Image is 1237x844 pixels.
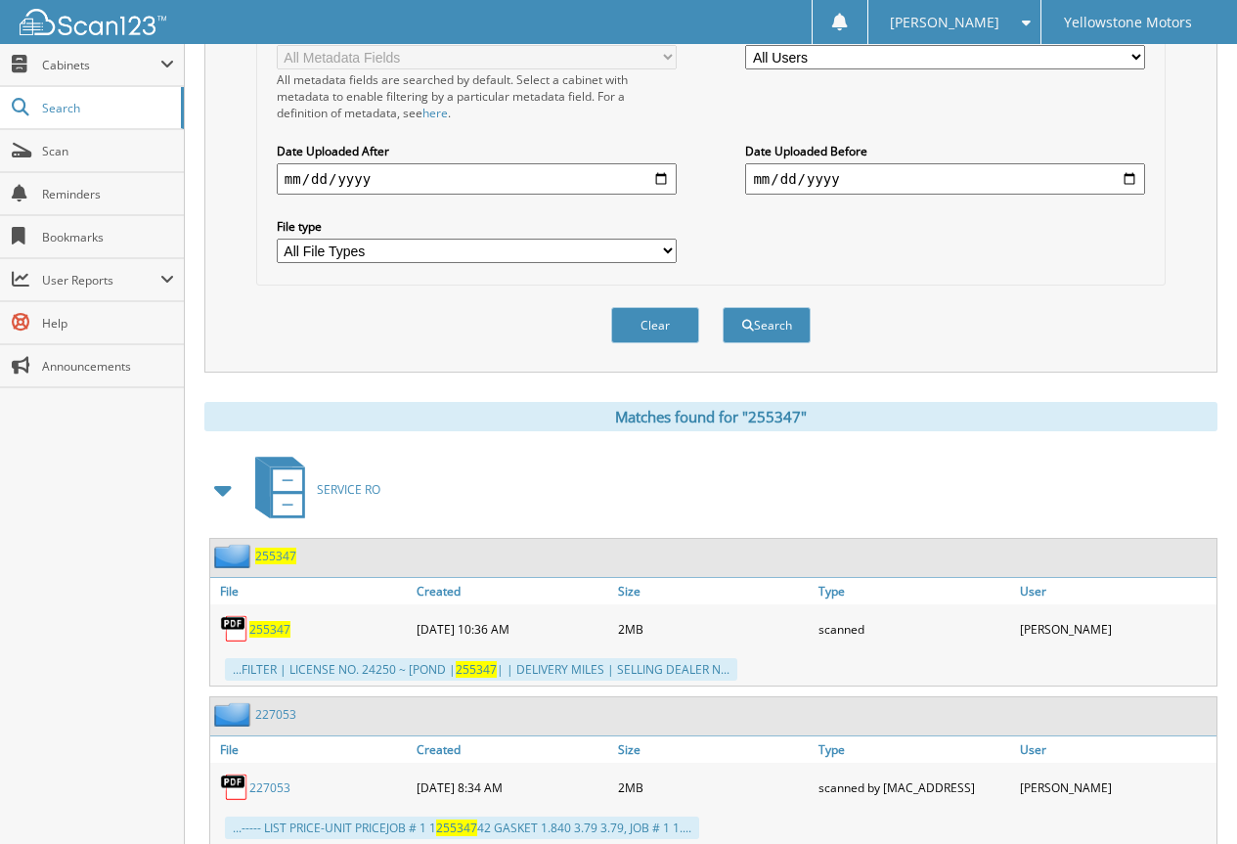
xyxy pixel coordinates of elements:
[20,9,166,35] img: scan123-logo-white.svg
[1139,750,1237,844] iframe: Chat Widget
[214,702,255,727] img: folder2.png
[613,736,815,763] a: Size
[42,272,160,289] span: User Reports
[422,105,448,121] a: here
[436,820,477,836] span: 255347
[42,100,171,116] span: Search
[745,143,1145,159] label: Date Uploaded Before
[255,706,296,723] a: 227053
[42,358,174,375] span: Announcements
[243,451,380,528] a: SERVICE RO
[1015,768,1216,807] div: [PERSON_NAME]
[220,614,249,644] img: PDF.png
[613,578,815,604] a: Size
[1015,609,1216,648] div: [PERSON_NAME]
[225,817,699,839] div: ...----- LIST PRICE-UNIT PRICEJOB # 1 1 42 GASKET 1.840 3.79 3.79, JOB # 1 1....
[214,544,255,568] img: folder2.png
[249,621,290,638] a: 255347
[723,307,811,343] button: Search
[277,218,677,235] label: File type
[613,609,815,648] div: 2MB
[42,229,174,245] span: Bookmarks
[1015,578,1216,604] a: User
[814,609,1015,648] div: scanned
[412,768,613,807] div: [DATE] 8:34 AM
[317,481,380,498] span: SERVICE RO
[412,609,613,648] div: [DATE] 10:36 AM
[814,736,1015,763] a: Type
[412,578,613,604] a: Created
[814,768,1015,807] div: scanned by [MAC_ADDRESS]
[220,773,249,802] img: PDF.png
[210,736,412,763] a: File
[210,578,412,604] a: File
[611,307,699,343] button: Clear
[249,779,290,796] a: 227053
[1064,17,1192,28] span: Yellowstone Motors
[890,17,999,28] span: [PERSON_NAME]
[277,163,677,195] input: start
[277,143,677,159] label: Date Uploaded After
[42,57,160,73] span: Cabinets
[204,402,1217,431] div: Matches found for "255347"
[42,315,174,332] span: Help
[255,548,296,564] a: 255347
[745,163,1145,195] input: end
[1015,736,1216,763] a: User
[277,71,677,121] div: All metadata fields are searched by default. Select a cabinet with metadata to enable filtering b...
[225,658,737,681] div: ...FILTER | LICENSE NO. 24250 ~ [POND | | | DELIVERY MILES | SELLING DEALER N...
[42,186,174,202] span: Reminders
[814,578,1015,604] a: Type
[613,768,815,807] div: 2MB
[42,143,174,159] span: Scan
[456,661,497,678] span: 255347
[412,736,613,763] a: Created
